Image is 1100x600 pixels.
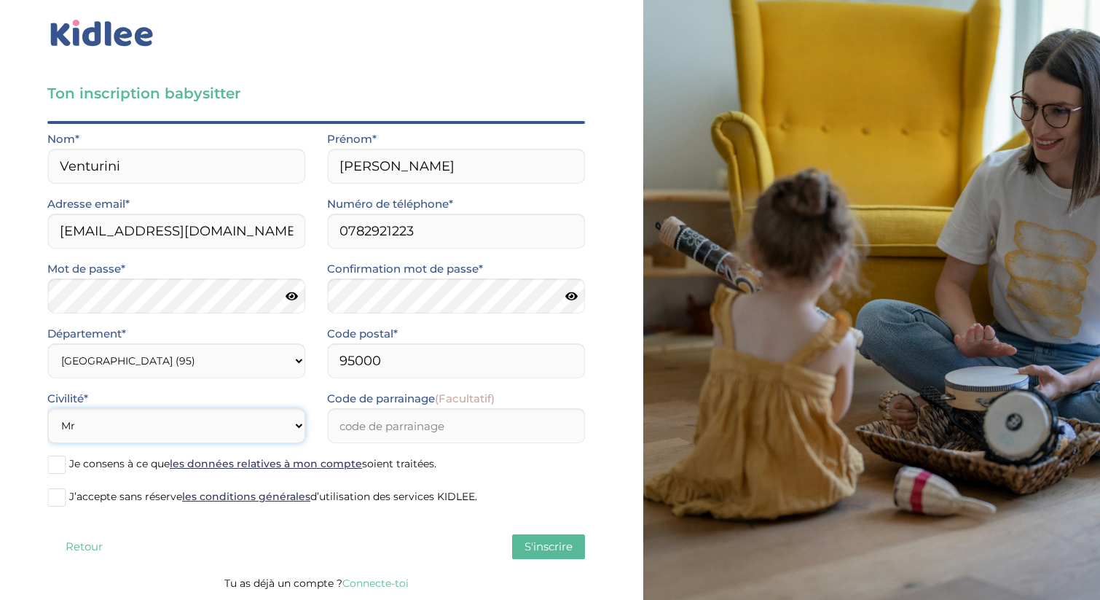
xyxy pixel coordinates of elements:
[327,389,495,408] label: Code de parrainage
[47,17,157,50] img: logo_kidlee_bleu
[512,534,585,559] button: S'inscrire
[47,534,120,559] button: Retour
[47,260,125,278] label: Mot de passe*
[327,408,585,443] input: code de parrainage
[327,130,377,149] label: Prénom*
[182,490,310,503] a: les conditions générales
[327,324,398,343] label: Code postal*
[342,577,409,590] a: Connecte-toi
[327,195,453,214] label: Numéro de téléphone*
[327,343,585,378] input: Code postal
[47,389,88,408] label: Civilité*
[47,324,126,343] label: Département*
[170,457,362,470] a: les données relatives à mon compte
[47,214,305,249] input: Email
[327,149,585,184] input: Prénom
[525,539,573,553] span: S'inscrire
[47,149,305,184] input: Nom
[47,83,585,104] h3: Ton inscription babysitter
[435,391,495,405] span: (Facultatif)
[47,574,585,593] p: Tu as déjà un compte ?
[47,195,130,214] label: Adresse email*
[327,214,585,249] input: Numero de telephone
[69,457,436,470] span: Je consens à ce que soient traitées.
[69,490,477,503] span: J’accepte sans réserve d’utilisation des services KIDLEE.
[327,260,483,278] label: Confirmation mot de passe*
